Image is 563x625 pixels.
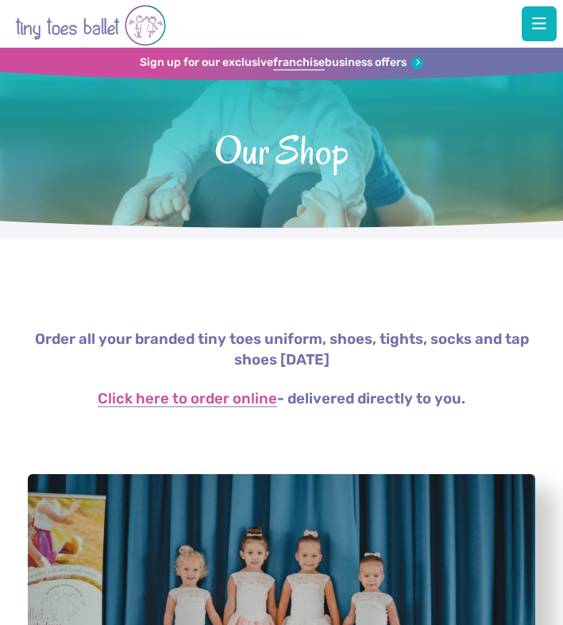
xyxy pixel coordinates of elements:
a: Click here to order online [98,392,277,407]
span: Our Shop [21,126,543,173]
a: Sign up for our exclusivefranchisebusiness offers [140,56,424,71]
strong: franchise [273,56,325,71]
img: tiny toes ballet [15,3,166,48]
p: Order all your branded tiny toes uniform, shoes, tights, socks and tap shoes [DATE] [28,330,534,371]
p: - delivered directly to you. [28,389,534,410]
